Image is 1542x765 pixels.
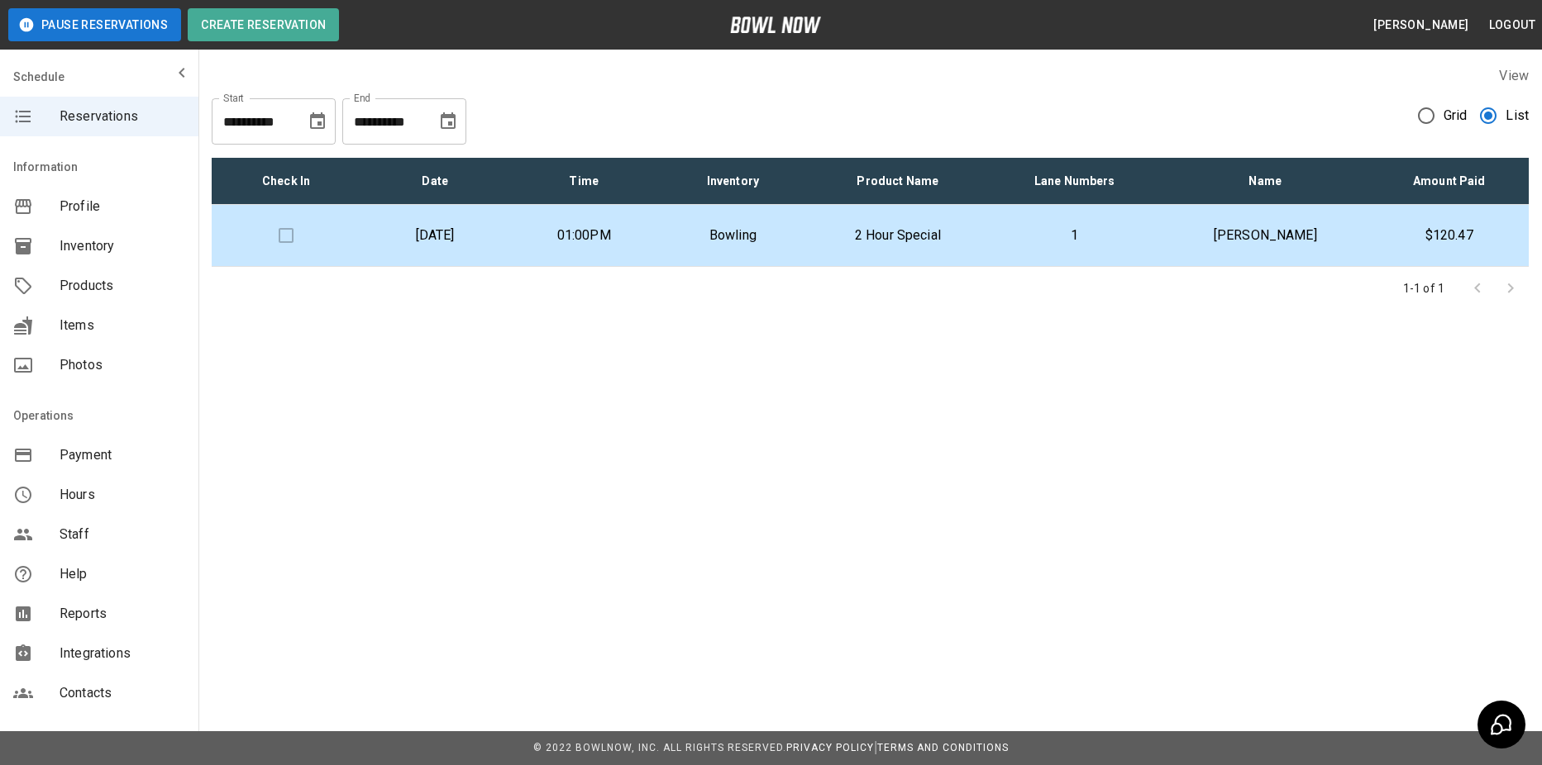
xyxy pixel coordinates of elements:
[60,683,185,703] span: Contacts
[212,158,360,205] th: Check In
[60,445,185,465] span: Payment
[60,236,185,256] span: Inventory
[988,158,1161,205] th: Lane Numbers
[730,17,821,33] img: logo
[523,226,645,245] p: 01:00PM
[60,355,185,375] span: Photos
[432,105,465,138] button: Choose date, selected date is Sep 10, 2025
[671,226,794,245] p: Bowling
[60,276,185,296] span: Products
[533,742,786,753] span: © 2022 BowlNow, Inc. All Rights Reserved.
[374,226,496,245] p: [DATE]
[188,8,339,41] button: Create Reservation
[1001,226,1148,245] p: 1
[877,742,1009,753] a: Terms and Conditions
[658,158,807,205] th: Inventory
[60,564,185,584] span: Help
[60,525,185,544] span: Staff
[8,8,181,41] button: Pause Reservations
[786,742,874,753] a: Privacy Policy
[60,485,185,505] span: Hours
[1444,106,1468,126] span: Grid
[60,644,185,663] span: Integrations
[509,158,658,205] th: Time
[1383,226,1516,245] p: $120.47
[1370,158,1530,205] th: Amount Paid
[1367,10,1475,40] button: [PERSON_NAME]
[360,158,509,205] th: Date
[1506,106,1529,126] span: List
[1161,158,1369,205] th: Name
[60,316,185,335] span: Items
[60,107,185,126] span: Reservations
[807,158,988,205] th: Product Name
[1482,10,1542,40] button: Logout
[301,105,334,138] button: Choose date, selected date is Aug 10, 2025
[1403,280,1444,297] p: 1-1 of 1
[1174,226,1356,245] p: [PERSON_NAME]
[1499,68,1529,83] label: View
[820,226,975,245] p: 2 Hour Special
[60,604,185,624] span: Reports
[60,197,185,216] span: Profile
